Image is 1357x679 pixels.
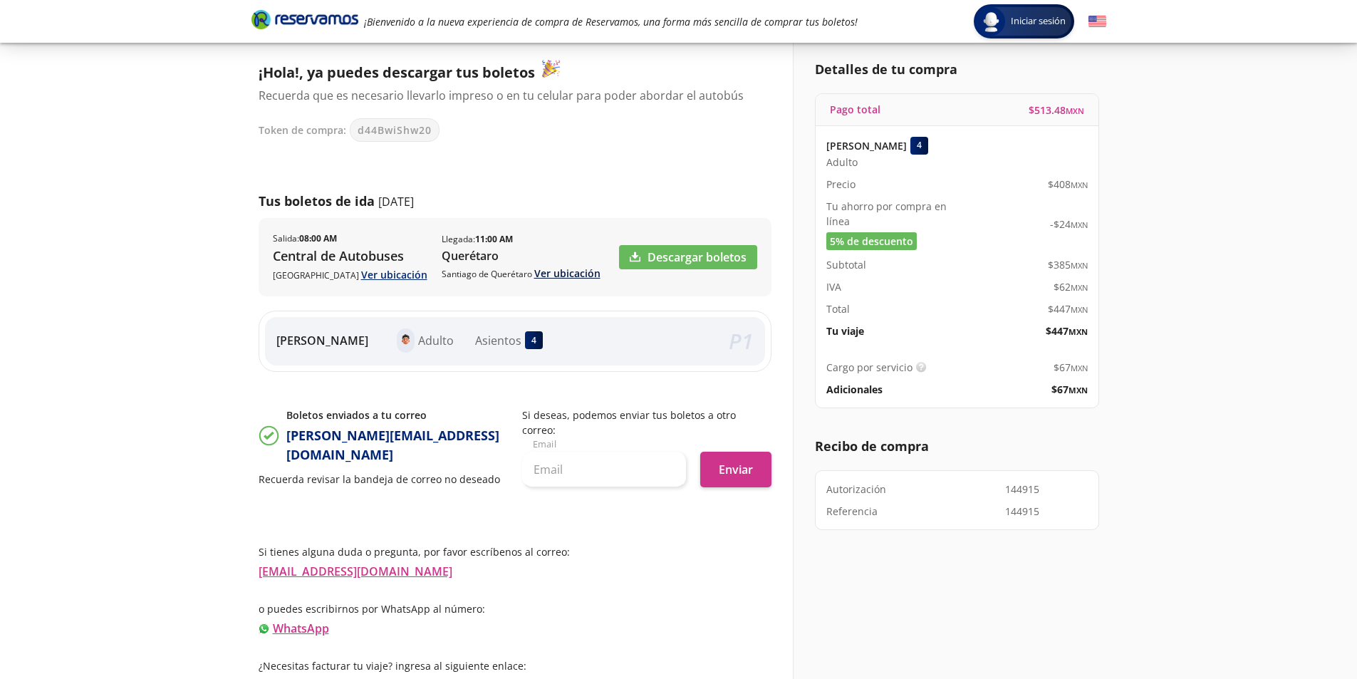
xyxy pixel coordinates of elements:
p: [PERSON_NAME] [276,332,368,349]
a: Ver ubicación [534,266,600,280]
p: Adulto [418,332,454,349]
p: Tu ahorro por compra en línea [826,199,957,229]
p: Recuerda revisar la bandeja de correo no deseado [259,472,508,487]
p: Santiago de Querétaro [442,266,600,281]
span: $ 513.48 [1029,103,1084,118]
p: Salida : [273,232,337,245]
p: ¿Necesitas facturar tu viaje? ingresa al siguiente enlace: [259,658,771,673]
p: [PERSON_NAME] [826,138,907,153]
p: Detalles de tu compra [815,60,1099,79]
p: Central de Autobuses [273,247,427,266]
span: $ 62 [1054,279,1088,294]
span: $ 408 [1048,177,1088,192]
p: [GEOGRAPHIC_DATA] [273,267,427,282]
small: MXN [1071,304,1088,315]
p: Token de compra: [259,123,346,138]
em: P 1 [729,326,754,356]
button: Enviar [700,452,771,487]
b: 11:00 AM [475,233,513,245]
p: IVA [826,279,841,294]
p: ¡Hola!, ya puedes descargar tus boletos [259,60,757,83]
p: Referencia [826,504,878,519]
p: Tus boletos de ida [259,192,375,211]
p: Recibo de compra [815,437,1099,456]
span: -$ 24 [1050,217,1088,232]
span: $ 447 [1046,323,1088,338]
span: $ 67 [1054,360,1088,375]
p: [PERSON_NAME][EMAIL_ADDRESS][DOMAIN_NAME] [286,426,508,465]
div: 4 [525,331,543,349]
p: Subtotal [826,257,866,272]
input: Email [522,452,686,487]
small: MXN [1069,385,1088,395]
div: 4 [910,137,928,155]
p: Cargo por servicio [826,360,913,375]
b: 08:00 AM [299,232,337,244]
small: MXN [1071,363,1088,373]
span: d44BwiShw20 [358,123,432,138]
small: MXN [1071,180,1088,190]
p: Adicionales [826,382,883,397]
p: Llegada : [442,233,513,246]
i: Brand Logo [251,9,358,30]
p: Si tienes alguna duda o pregunta, por favor escríbenos al correo: [259,544,771,559]
p: Total [826,301,850,316]
small: MXN [1069,326,1088,337]
a: Brand Logo [251,9,358,34]
span: Iniciar sesión [1005,14,1071,28]
p: Recuerda que es necesario llevarlo impreso o en tu celular para poder abordar el autobús [259,87,757,104]
span: $ 447 [1048,301,1088,316]
button: English [1088,13,1106,31]
span: $ 385 [1048,257,1088,272]
a: [EMAIL_ADDRESS][DOMAIN_NAME] [259,564,452,579]
p: Pago total [830,102,880,117]
a: Descargar boletos [619,245,757,269]
p: o puedes escribirnos por WhatsApp al número: [259,601,771,616]
span: Adulto [826,155,858,170]
a: WhatsApp [273,621,329,636]
p: Boletos enviados a tu correo [286,408,508,423]
a: Ver ubicación [361,268,427,281]
span: 5% de descuento [830,234,913,249]
p: Asientos [475,332,521,349]
iframe: Messagebird Livechat Widget [1274,596,1343,665]
em: ¡Bienvenido a la nueva experiencia de compra de Reservamos, una forma más sencilla de comprar tus... [364,15,858,28]
small: MXN [1066,105,1084,116]
p: Precio [826,177,856,192]
p: Autorización [826,482,886,497]
small: MXN [1071,282,1088,293]
p: 144915 [1005,504,1039,519]
small: MXN [1071,219,1088,230]
p: Si deseas, podemos enviar tus boletos a otro correo: [522,408,771,437]
small: MXN [1071,260,1088,271]
p: Tu viaje [826,323,864,338]
span: $ 67 [1051,382,1088,397]
p: [DATE] [378,193,414,210]
p: Querétaro [442,247,600,264]
p: 144915 [1005,482,1039,497]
